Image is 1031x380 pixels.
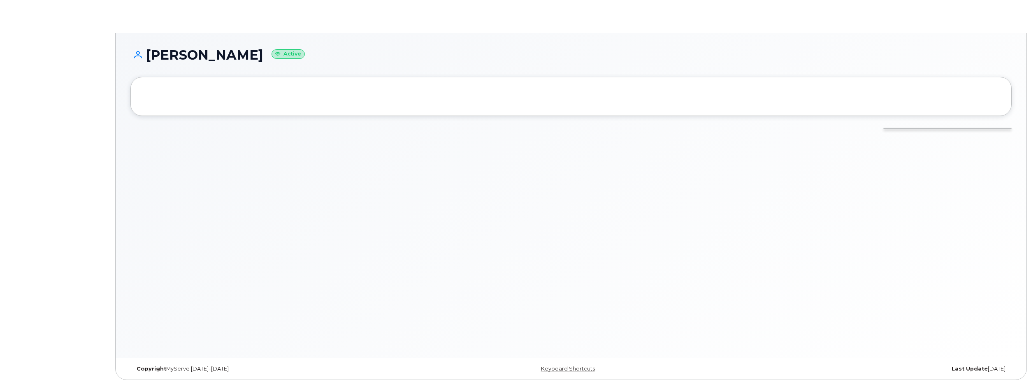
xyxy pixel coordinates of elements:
a: Keyboard Shortcuts [541,366,595,372]
div: MyServe [DATE]–[DATE] [130,366,424,372]
div: [DATE] [718,366,1012,372]
h1: [PERSON_NAME] [130,48,1012,62]
small: Active [272,49,305,59]
strong: Last Update [952,366,988,372]
strong: Copyright [137,366,166,372]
